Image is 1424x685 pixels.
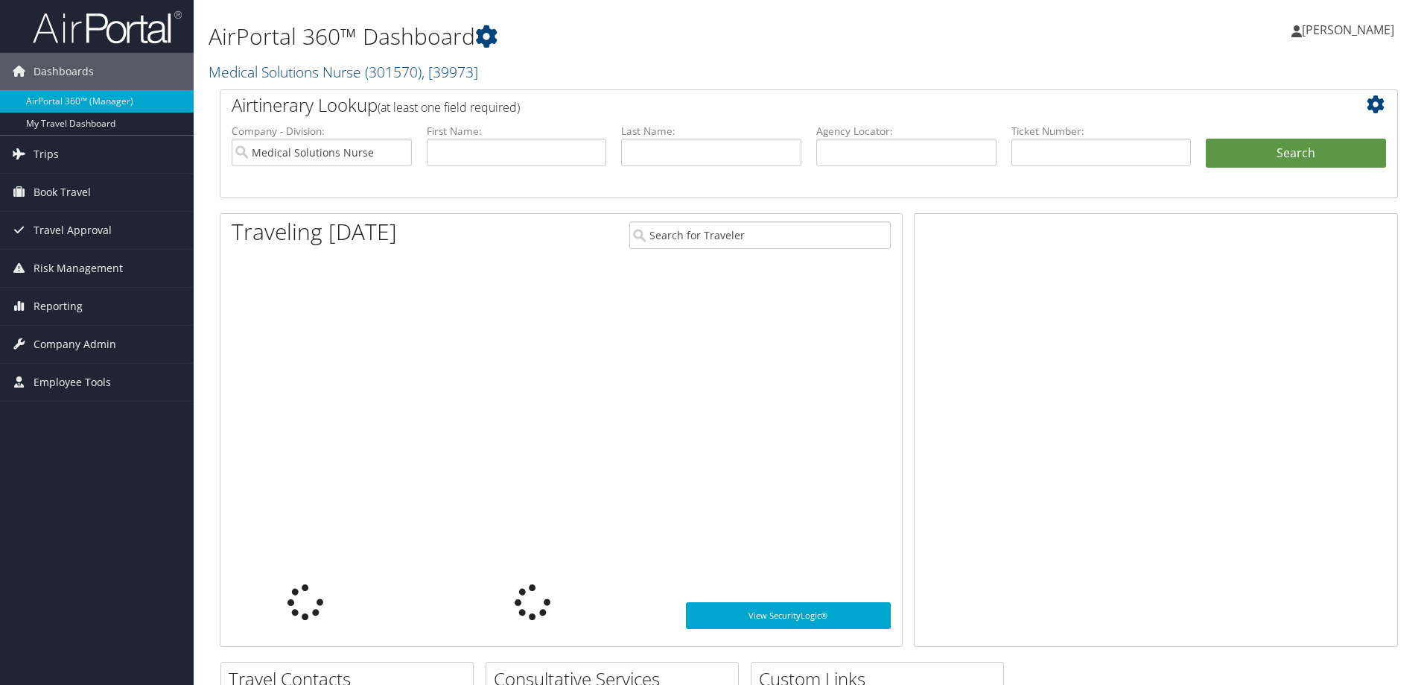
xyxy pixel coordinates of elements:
[232,124,412,139] label: Company - Division:
[378,99,520,116] span: (at least one field required)
[232,216,397,247] h1: Traveling [DATE]
[209,62,478,82] a: Medical Solutions Nurse
[427,124,607,139] label: First Name:
[34,212,112,249] span: Travel Approval
[1291,7,1409,52] a: [PERSON_NAME]
[621,124,801,139] label: Last Name:
[365,62,422,82] span: ( 301570 )
[422,62,478,82] span: , [ 39973 ]
[34,174,91,211] span: Book Travel
[629,221,891,249] input: Search for Traveler
[209,21,1009,52] h1: AirPortal 360™ Dashboard
[1206,139,1386,168] button: Search
[1011,124,1192,139] label: Ticket Number:
[34,53,94,90] span: Dashboards
[33,10,182,45] img: airportal-logo.png
[34,250,123,287] span: Risk Management
[34,364,111,401] span: Employee Tools
[816,124,997,139] label: Agency Locator:
[686,602,891,629] a: View SecurityLogic®
[232,92,1288,118] h2: Airtinerary Lookup
[34,136,59,173] span: Trips
[34,326,116,363] span: Company Admin
[34,288,83,325] span: Reporting
[1302,22,1394,38] span: [PERSON_NAME]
